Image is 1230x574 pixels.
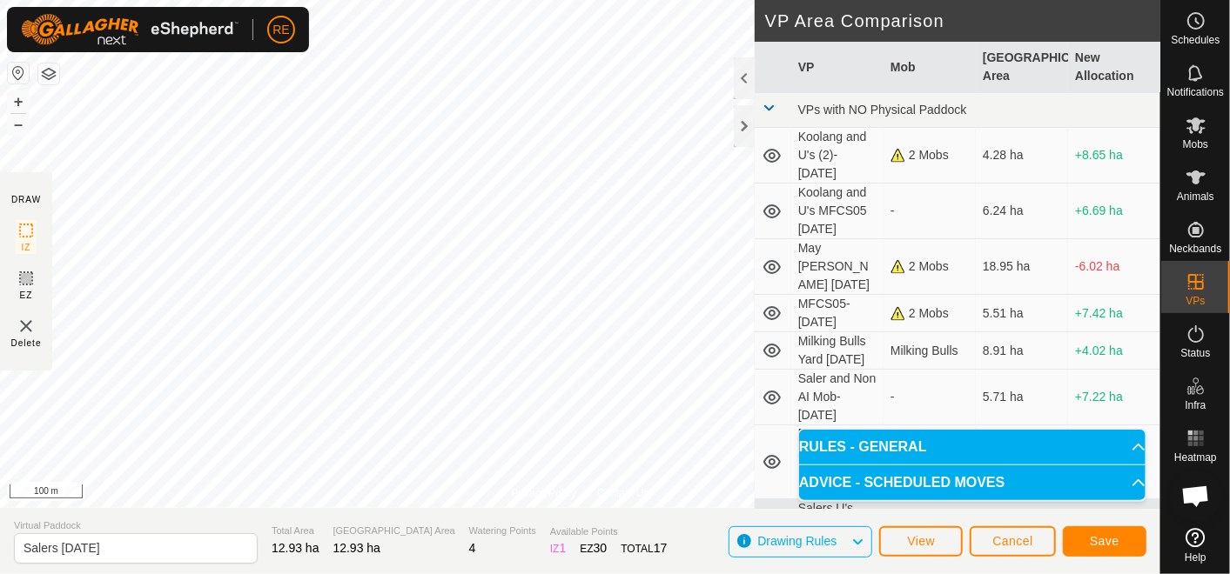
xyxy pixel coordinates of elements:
[1180,348,1210,358] span: Status
[791,425,884,499] td: [PERSON_NAME] and Big Red (2)- [DATE]
[1167,87,1224,97] span: Notifications
[1161,521,1230,570] a: Help
[1169,244,1221,254] span: Neckbands
[891,257,969,276] div: 2 Mobs
[1068,128,1160,184] td: +8.65 ha
[907,534,935,548] span: View
[1171,35,1220,45] span: Schedules
[757,534,837,548] span: Drawing Rules
[272,524,319,538] span: Total Area
[799,430,1146,464] p-accordion-header: RULES - GENERAL
[1068,239,1160,295] td: -6.02 ha
[14,518,258,533] span: Virtual Paddock
[8,63,29,83] button: Reset Map
[1068,332,1160,370] td: +4.02 ha
[791,332,884,370] td: Milking Bulls Yard [DATE]
[1068,425,1160,499] td: +5.66 ha
[11,193,41,206] div: DRAW
[594,541,608,555] span: 30
[884,42,976,93] th: Mob
[879,526,963,557] button: View
[1185,400,1206,410] span: Infra
[1186,296,1205,306] span: VPs
[333,541,381,555] span: 12.93 ha
[976,239,1068,295] td: 18.95 ha
[8,91,29,112] button: +
[791,499,884,555] td: Salers U's and Big Red [DATE]
[597,485,649,501] a: Contact Us
[272,541,319,555] span: 12.93 ha
[550,539,566,557] div: IZ
[976,370,1068,425] td: 5.71 ha
[976,42,1068,93] th: [GEOGRAPHIC_DATA] Area
[1068,295,1160,332] td: +7.42 ha
[550,524,668,539] span: Available Points
[20,289,33,302] span: EZ
[38,63,59,84] button: Map Layers
[976,184,1068,239] td: 6.24 ha
[560,541,567,555] span: 1
[1068,42,1160,93] th: New Allocation
[976,295,1068,332] td: 5.51 ha
[799,476,1005,490] span: ADVICE - SCHEDULED MOVES
[469,541,476,555] span: 4
[891,202,969,220] div: -
[891,304,969,323] div: 2 Mobs
[891,342,969,360] div: Milking Bulls
[1090,534,1119,548] span: Save
[272,21,289,39] span: RE
[791,239,884,295] td: May [PERSON_NAME] [DATE]
[976,128,1068,184] td: 4.28 ha
[654,541,668,555] span: 17
[791,184,884,239] td: Koolang and U's MFCS05 [DATE]
[976,332,1068,370] td: 8.91 ha
[799,465,1146,500] p-accordion-header: ADVICE - SCHEDULED MOVES
[1174,452,1217,463] span: Heatmap
[970,526,1056,557] button: Cancel
[11,337,42,350] span: Delete
[8,114,29,135] button: –
[1177,191,1214,202] span: Animals
[791,128,884,184] td: Koolang and U's (2)- [DATE]
[799,440,927,454] span: RULES - GENERAL
[469,524,536,538] span: Watering Points
[511,485,576,501] a: Privacy Policy
[1068,184,1160,239] td: +6.69 ha
[1063,526,1146,557] button: Save
[798,103,967,117] span: VPs with NO Physical Paddock
[580,539,607,557] div: EZ
[891,146,969,164] div: 2 Mobs
[976,425,1068,499] td: 7.27 ha
[791,295,884,332] td: MFCS05- [DATE]
[891,388,969,406] div: -
[621,539,667,557] div: TOTAL
[992,534,1033,548] span: Cancel
[16,316,37,337] img: VP
[333,524,455,538] span: [GEOGRAPHIC_DATA] Area
[1183,139,1208,150] span: Mobs
[1185,552,1206,563] span: Help
[1170,470,1222,522] div: Open chat
[791,370,884,425] td: Saler and Non AI Mob- [DATE]
[765,10,1160,31] h2: VP Area Comparison
[791,42,884,93] th: VP
[22,241,31,254] span: IZ
[1068,370,1160,425] td: +7.22 ha
[21,14,239,45] img: Gallagher Logo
